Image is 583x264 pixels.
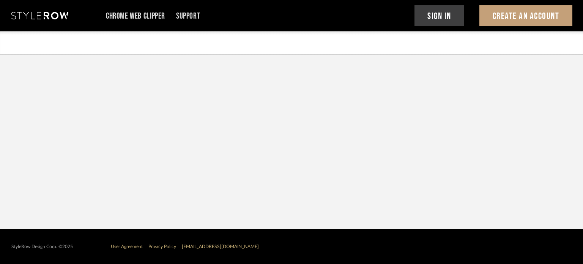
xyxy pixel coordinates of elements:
[111,244,143,249] a: User Agreement
[106,13,165,19] a: Chrome Web Clipper
[414,5,465,26] button: Sign In
[479,5,572,26] button: Create An Account
[11,244,73,250] div: StyleRow Design Corp. ©2025
[148,244,176,249] a: Privacy Policy
[176,13,200,19] a: Support
[182,244,259,249] a: [EMAIL_ADDRESS][DOMAIN_NAME]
